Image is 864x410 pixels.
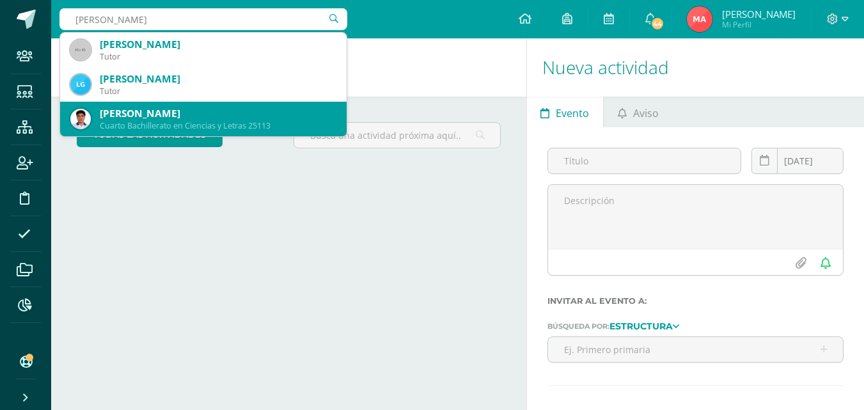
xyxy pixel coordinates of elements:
[548,148,741,173] input: Título
[100,38,336,51] div: [PERSON_NAME]
[687,6,712,32] img: 8d3d044f6c5e0d360e86203a217bbd6d.png
[100,51,336,62] div: Tutor
[70,109,91,129] img: 5077e2f248893eec73f09d48dc743c6f.png
[100,72,336,86] div: [PERSON_NAME]
[722,8,796,20] span: [PERSON_NAME]
[609,320,673,332] strong: Estructura
[294,123,499,148] input: Busca una actividad próxima aquí...
[752,148,843,173] input: Fecha de entrega
[70,74,91,95] img: 963b3e18045f1c07fbeb7bfd202d81e7.png
[650,17,664,31] span: 44
[70,40,91,60] img: 45x45
[548,337,843,362] input: Ej. Primero primaria
[722,19,796,30] span: Mi Perfil
[604,97,672,127] a: Aviso
[59,8,347,30] input: Busca un usuario...
[542,38,849,97] h1: Nueva actividad
[633,98,659,129] span: Aviso
[609,321,679,330] a: Estructura
[100,120,336,131] div: Cuarto Bachillerato en Ciencias y Letras 25113
[100,107,336,120] div: [PERSON_NAME]
[547,322,609,331] span: Búsqueda por:
[547,296,844,306] label: Invitar al evento a:
[527,97,603,127] a: Evento
[100,86,336,97] div: Tutor
[556,98,589,129] span: Evento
